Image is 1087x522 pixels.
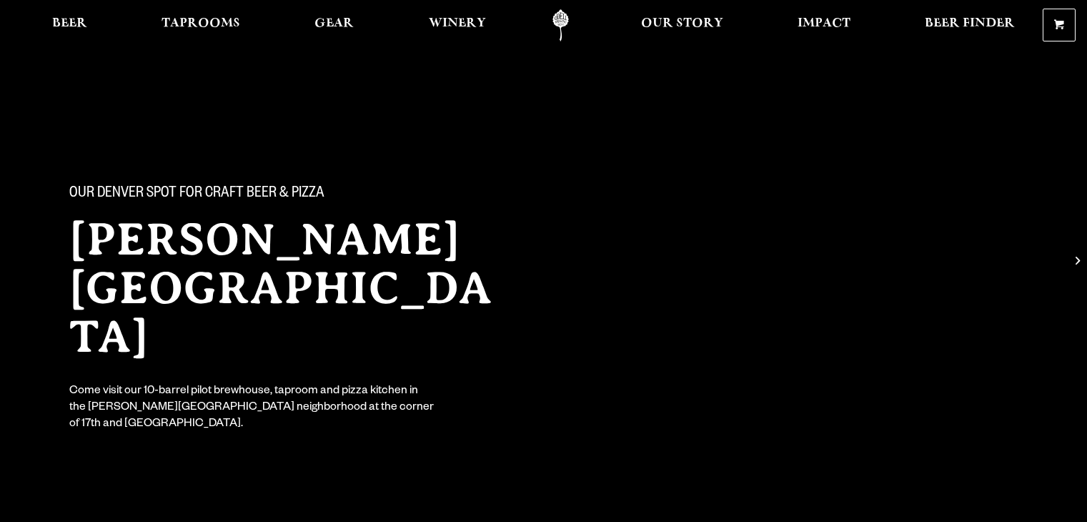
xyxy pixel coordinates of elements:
span: Our Story [641,18,723,29]
a: Gear [305,9,363,41]
h2: [PERSON_NAME][GEOGRAPHIC_DATA] [69,215,515,361]
span: Beer Finder [925,18,1015,29]
span: Our Denver spot for craft beer & pizza [69,185,324,204]
a: Winery [420,9,495,41]
span: Taprooms [162,18,240,29]
a: Our Story [632,9,733,41]
a: Odell Home [534,9,587,41]
a: Beer Finder [915,9,1024,41]
a: Impact [788,9,860,41]
span: Beer [52,18,87,29]
span: Gear [314,18,354,29]
div: Come visit our 10-barrel pilot brewhouse, taproom and pizza kitchen in the [PERSON_NAME][GEOGRAPH... [69,384,435,433]
span: Impact [798,18,850,29]
a: Beer [43,9,96,41]
a: Taprooms [152,9,249,41]
span: Winery [429,18,486,29]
